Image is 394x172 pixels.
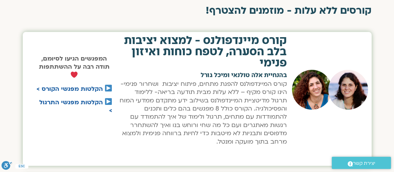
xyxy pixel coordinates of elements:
img: ▶️ [105,85,112,91]
p: קורס המיינדפולנס להפגת מתחים, פיתוח יציבות ושחרור פנימי- הינו קורס מקיף – ללא עלות מבית תודעה ברי... [119,80,287,146]
img: ▶️ [105,98,112,105]
img: ❤ [71,71,78,78]
a: יצירת קשר [332,157,391,169]
a: הקלטות מפגשי הקורס > [36,85,103,93]
h2: בהנחיית אלה טולנאי ומיכל גורל [119,72,287,78]
a: הקלטות מפגשי התרגול > [39,98,112,115]
strong: המפגשים הגיעו לסיומם, תודה רבה על ההשתתפות [39,55,110,80]
h2: קורסים ללא עלות - מוזמנים להצטרף! [23,5,372,16]
h2: קורס מיינדפולנס - למצוא יציבות בלב הסערה, לטפח כוחות ואיזון פנימי [119,35,287,69]
span: יצירת קשר [353,159,375,168]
